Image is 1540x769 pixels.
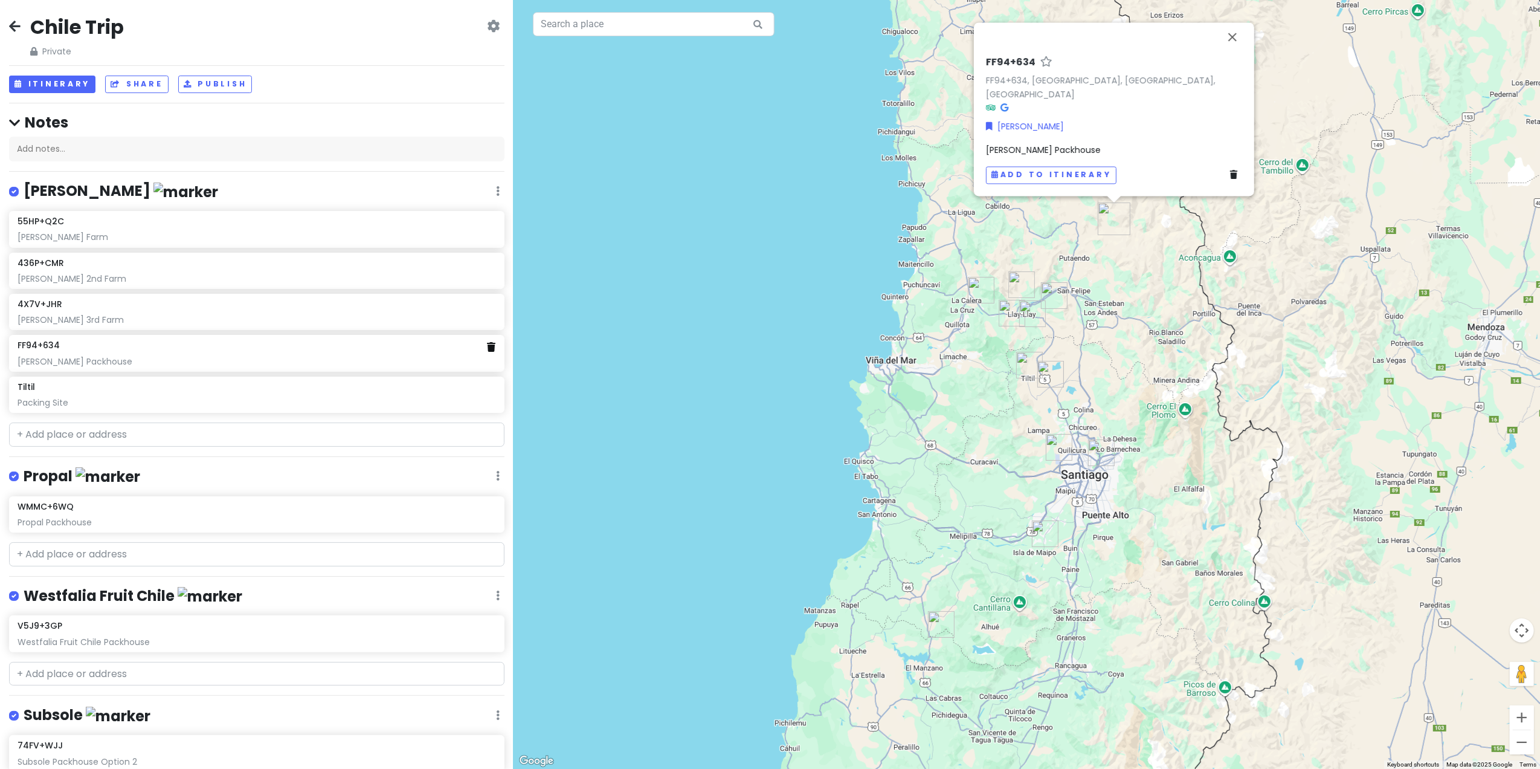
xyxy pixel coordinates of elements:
div: Add notes... [9,137,504,162]
h4: [PERSON_NAME] [24,181,218,201]
div: Packing Site [18,397,495,408]
a: Delete place [487,340,495,354]
h6: V5J9+3GP [18,620,62,631]
div: Santiago Airport [1041,429,1077,466]
div: [PERSON_NAME] 3rd Farm [18,314,495,325]
button: Add to itinerary [986,166,1116,184]
button: Itinerary [9,76,95,93]
button: Map camera controls [1510,618,1534,643]
button: Share [105,76,168,93]
a: Terms (opens in new tab) [1519,761,1536,768]
img: marker [153,183,218,201]
div: 74FV+WJJ [1027,516,1063,552]
h2: Chile Trip [30,15,124,40]
h6: FF94+634 [18,340,60,351]
button: Close [1218,22,1247,51]
h4: Westfalia Fruit Chile [24,586,242,606]
h4: Notes [9,113,504,132]
span: [PERSON_NAME] Packhouse [986,144,1101,156]
input: + Add place or address [9,662,504,686]
button: Zoom in [1510,706,1534,730]
i: Tripadvisor [986,104,996,112]
input: + Add place or address [9,542,504,566]
h6: Tiltil [18,381,35,392]
img: marker [178,587,242,606]
span: Map data ©2025 Google [1446,761,1512,768]
a: [PERSON_NAME] [986,120,1064,134]
h4: Subsole [24,706,150,725]
a: Open this area in Google Maps (opens a new window) [517,753,556,769]
div: FF94+634 [1093,198,1135,240]
div: Roger de Flor [1083,435,1120,471]
img: marker [76,467,140,486]
div: [PERSON_NAME] 2nd Farm [18,273,495,284]
h6: 436P+CMR [18,258,64,268]
h6: FF94+634 [986,56,1036,69]
div: 55HP+Q2C [1036,277,1072,314]
div: [PERSON_NAME] Packhouse [18,356,495,367]
input: + Add place or address [9,423,504,447]
div: V5J9+3GP [1033,356,1069,392]
span: Private [30,45,124,58]
h6: 55HP+Q2C [18,216,64,227]
div: Subsole Packhouse Option 2 [18,756,495,767]
i: Google Maps [1000,104,1008,112]
div: Westfalia Fruit Chile Packhouse [18,637,495,647]
button: Drag Pegman onto the map to open Street View [1510,662,1534,686]
h6: WMMC+6WQ [18,501,74,512]
button: Publish [178,76,253,93]
div: Hijuelas [963,272,999,308]
div: WMMC+6WQ [923,606,959,643]
img: marker [86,707,150,725]
h6: 4X7V+JHR [18,299,62,310]
input: Search a place [533,12,775,36]
h4: Propal [24,467,140,487]
img: Google [517,753,556,769]
div: 4X7V+JHR [994,295,1030,331]
div: [PERSON_NAME] Farm [18,232,495,242]
a: Star place [1040,56,1052,69]
a: Delete place [1230,169,1242,182]
a: FF94+634, [GEOGRAPHIC_DATA], [GEOGRAPHIC_DATA], [GEOGRAPHIC_DATA] [986,74,1216,100]
div: Tiltil [1011,347,1048,383]
div: 436P+CMR [1014,296,1051,332]
div: Catemu [1004,267,1040,303]
button: Keyboard shortcuts [1387,761,1439,769]
div: Propal Packhouse [18,517,495,528]
button: Zoom out [1510,730,1534,754]
h6: 74FV+WJJ [18,740,63,751]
